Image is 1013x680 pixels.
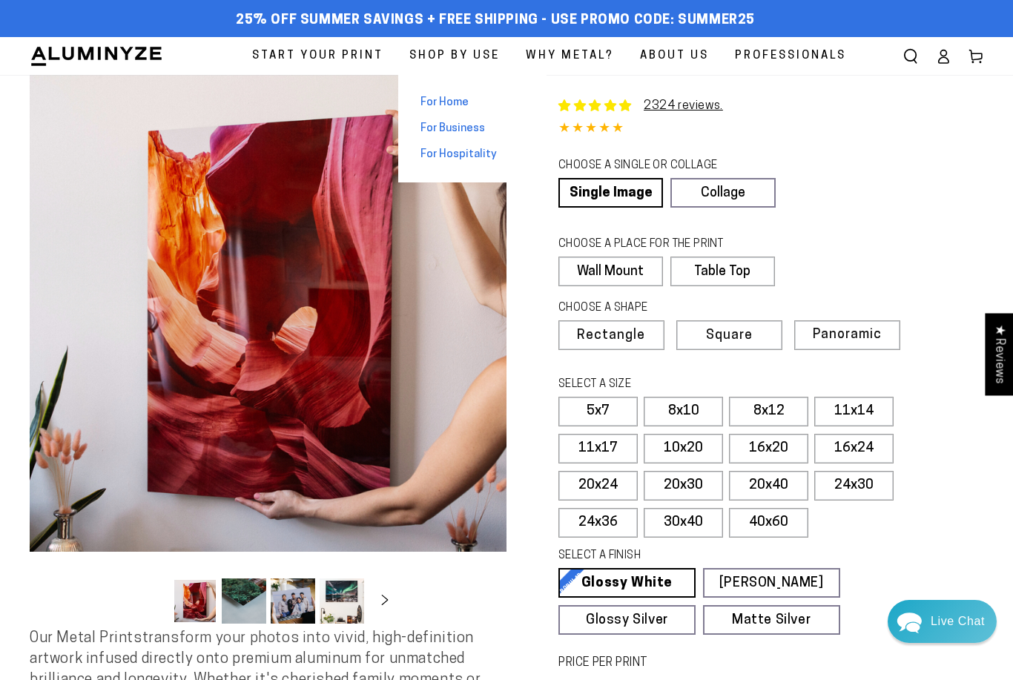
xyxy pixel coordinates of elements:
[558,300,763,317] legend: CHOOSE A SHAPE
[670,257,775,286] label: Table Top
[814,397,894,426] label: 11x14
[644,397,723,426] label: 8x10
[735,46,846,66] span: Professionals
[420,147,497,162] span: For Hospitality
[30,45,163,67] img: Aluminyze
[558,119,983,140] div: 4.85 out of 5.0 stars
[558,97,723,115] a: 2324 reviews.
[558,377,808,393] legend: SELECT A SIZE
[252,46,383,66] span: Start Your Print
[222,578,266,624] button: Load image 2 in gallery view
[629,37,720,75] a: About Us
[558,434,638,463] label: 11x17
[644,100,723,112] a: 2324 reviews.
[236,13,755,29] span: 25% off Summer Savings + Free Shipping - Use Promo Code: SUMMER25
[420,121,485,136] span: For Business
[398,90,547,116] a: For Home
[30,75,506,628] media-gallery: Gallery Viewer
[320,578,364,624] button: Load image 4 in gallery view
[931,600,985,643] div: Contact Us Directly
[670,178,775,208] a: Collage
[173,578,217,624] button: Load image 1 in gallery view
[420,95,469,110] span: For Home
[985,313,1013,395] div: Click to open Judge.me floating reviews tab
[398,116,547,142] a: For Business
[644,508,723,538] label: 30x40
[398,142,547,168] a: For Hospitality
[409,46,500,66] span: Shop By Use
[894,40,927,73] summary: Search our site
[644,471,723,501] label: 20x30
[558,471,638,501] label: 20x24
[558,568,696,598] a: Glossy White
[558,257,663,286] label: Wall Mount
[526,46,614,66] span: Why Metal?
[558,237,761,253] legend: CHOOSE A PLACE FOR THE PRINT
[814,471,894,501] label: 24x30
[814,434,894,463] label: 16x24
[558,605,696,635] a: Glossy Silver
[813,328,882,342] span: Panoramic
[640,46,709,66] span: About Us
[577,329,645,343] span: Rectangle
[515,37,625,75] a: Why Metal?
[369,585,401,618] button: Slide right
[729,471,808,501] label: 20x40
[558,508,638,538] label: 24x36
[729,434,808,463] label: 16x20
[888,600,997,643] div: Chat widget toggle
[703,605,840,635] a: Matte Silver
[271,578,315,624] button: Load image 3 in gallery view
[644,434,723,463] label: 10x20
[558,158,762,174] legend: CHOOSE A SINGLE OR COLLAGE
[729,397,808,426] label: 8x12
[136,585,168,618] button: Slide left
[703,568,840,598] a: [PERSON_NAME]
[558,548,808,564] legend: SELECT A FINISH
[724,37,857,75] a: Professionals
[558,178,663,208] a: Single Image
[241,37,395,75] a: Start Your Print
[729,508,808,538] label: 40x60
[558,397,638,426] label: 5x7
[706,329,753,343] span: Square
[398,37,511,75] a: Shop By Use
[558,655,983,672] label: PRICE PER PRINT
